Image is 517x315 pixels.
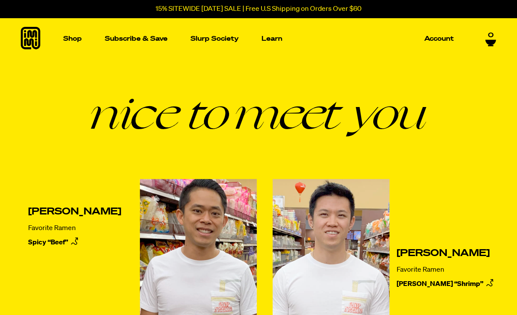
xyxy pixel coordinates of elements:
[397,248,496,259] h2: [PERSON_NAME]
[28,236,121,249] a: Spicy “Beef”
[421,32,457,45] a: Account
[28,207,121,217] h2: [PERSON_NAME]
[424,36,454,42] p: Account
[262,36,282,42] p: Learn
[60,18,457,59] nav: Main navigation
[28,224,121,233] p: Favorite Ramen
[60,18,85,59] a: Shop
[191,36,239,42] p: Slurp Society
[105,36,168,42] p: Subscribe & Save
[258,18,286,59] a: Learn
[63,36,82,42] p: Shop
[488,32,494,39] span: 0
[101,32,171,45] a: Subscribe & Save
[397,266,496,274] p: Favorite Ramen
[397,278,496,291] a: [PERSON_NAME] “Shrimp”
[155,5,362,13] p: 15% SITEWIDE [DATE] SALE | Free U.S Shipping on Orders Over $60
[485,32,496,46] a: 0
[187,32,242,45] a: Slurp Society
[21,91,496,134] h1: nice to meet you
